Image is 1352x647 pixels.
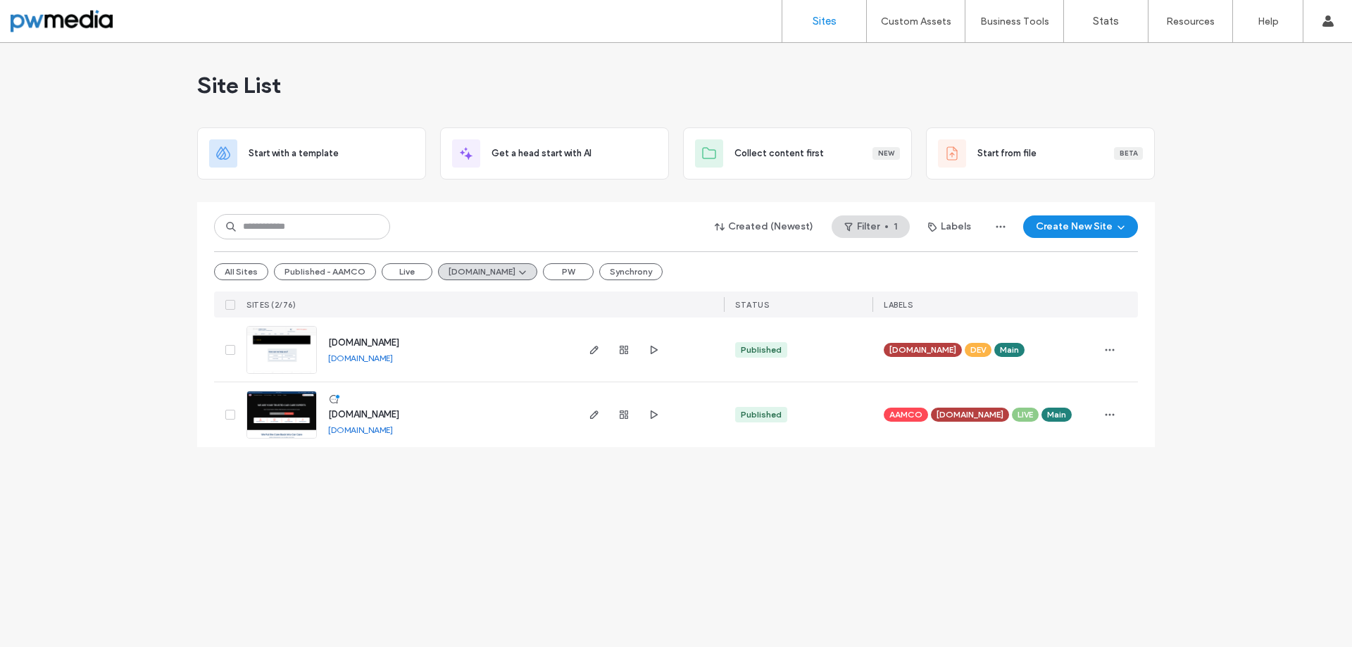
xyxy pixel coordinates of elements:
a: [DOMAIN_NAME] [328,409,399,420]
label: Business Tools [980,15,1049,27]
a: [DOMAIN_NAME] [328,353,393,363]
label: Custom Assets [881,15,951,27]
span: Main [1047,408,1066,421]
div: Beta [1114,147,1143,160]
button: Created (Newest) [703,215,826,238]
span: Get a head start with AI [492,146,591,161]
span: LIVE [1018,408,1033,421]
div: Published [741,408,782,421]
span: LABELS [884,300,913,310]
button: Published - AAMCO [274,263,376,280]
button: Filter1 [832,215,910,238]
span: AAMCO [889,408,922,421]
button: Live [382,263,432,280]
span: STATUS [735,300,769,310]
span: DEV [970,344,986,356]
label: Sites [813,15,837,27]
span: Collect content first [734,146,824,161]
span: SITES (2/76) [246,300,296,310]
a: [DOMAIN_NAME] [328,337,399,348]
button: PW [543,263,594,280]
label: Resources [1166,15,1215,27]
span: [DOMAIN_NAME] [937,408,1003,421]
div: Published [741,344,782,356]
label: Stats [1093,15,1119,27]
span: [DOMAIN_NAME] [889,344,956,356]
span: Main [1000,344,1019,356]
label: Help [1258,15,1279,27]
div: Collect content firstNew [683,127,912,180]
a: [DOMAIN_NAME] [328,425,393,435]
div: Start with a template [197,127,426,180]
div: New [872,147,900,160]
button: All Sites [214,263,268,280]
button: Labels [915,215,984,238]
span: Start with a template [249,146,339,161]
button: Synchrony [599,263,663,280]
button: [DOMAIN_NAME] [438,263,537,280]
span: Start from file [977,146,1037,161]
div: Start from fileBeta [926,127,1155,180]
div: Get a head start with AI [440,127,669,180]
span: Site List [197,71,281,99]
button: Create New Site [1023,215,1138,238]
